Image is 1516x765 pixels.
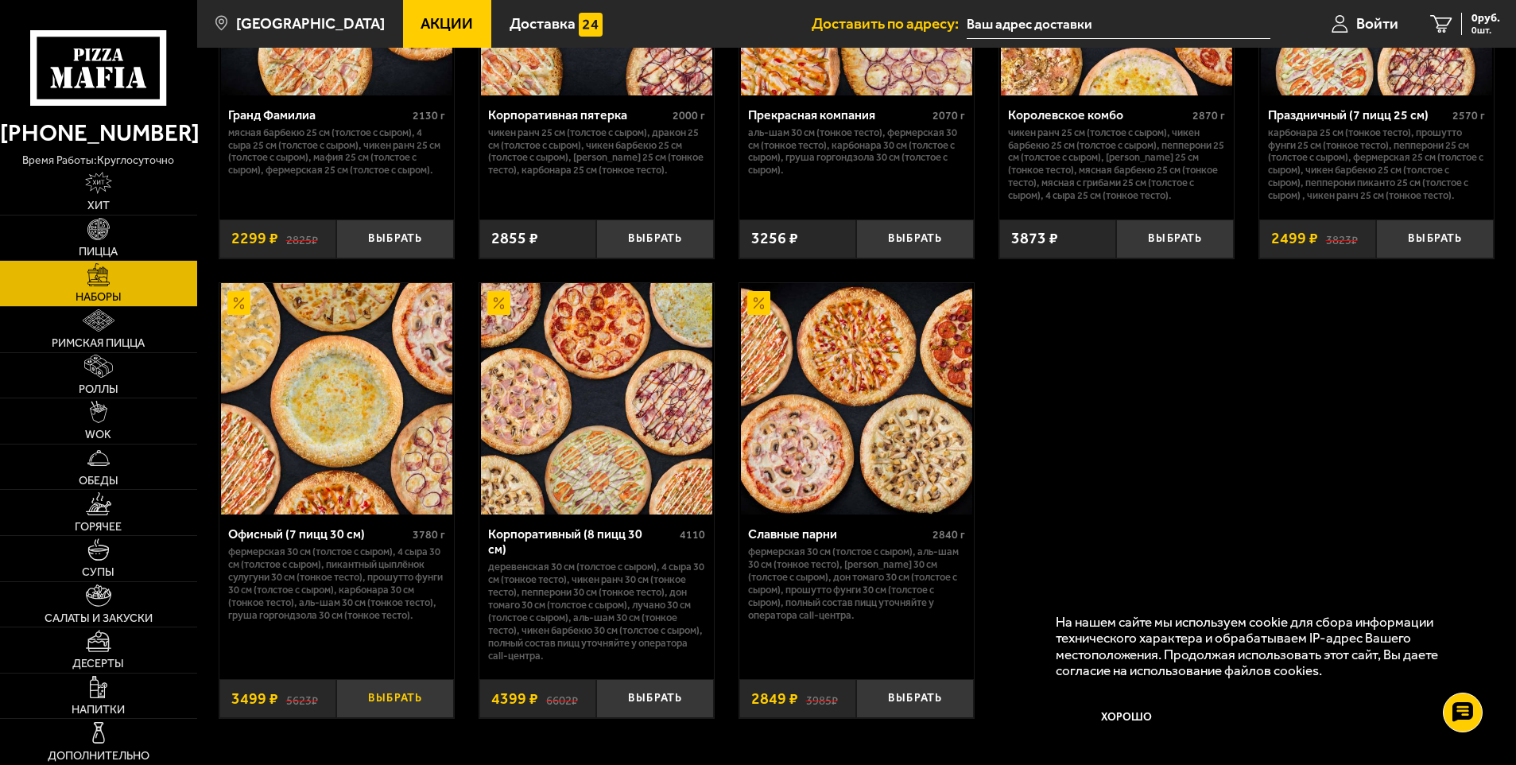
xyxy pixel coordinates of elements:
[82,567,114,578] span: Супы
[748,526,929,542] div: Славные парни
[413,528,445,542] span: 3780 г
[741,283,972,515] img: Славные парни
[1116,219,1234,258] button: Выбрать
[72,658,124,670] span: Десерты
[221,283,452,515] img: Офисный (7 пицц 30 см)
[79,476,118,487] span: Обеды
[413,109,445,122] span: 2130 г
[856,219,974,258] button: Выбрать
[228,126,445,177] p: Мясная Барбекю 25 см (толстое с сыром), 4 сыра 25 см (толстое с сыром), Чикен Ранч 25 см (толстое...
[967,10,1270,39] input: Ваш адрес доставки
[1326,231,1358,247] s: 3823 ₽
[1356,16,1398,31] span: Войти
[747,291,771,315] img: Акционный
[1056,694,1198,742] button: Хорошо
[1376,219,1494,258] button: Выбрать
[1452,109,1485,122] span: 2570 г
[336,679,454,718] button: Выбрать
[228,546,445,621] p: Фермерская 30 см (толстое с сыром), 4 сыра 30 см (толстое с сыром), Пикантный цыплёнок сулугуни 3...
[1011,231,1058,247] span: 3873 ₽
[488,561,705,662] p: Деревенская 30 см (толстое с сыром), 4 сыра 30 см (тонкое тесто), Чикен Ранч 30 см (тонкое тесто)...
[231,691,278,707] span: 3499 ₽
[546,691,578,707] s: 6602 ₽
[748,546,965,621] p: Фермерская 30 см (толстое с сыром), Аль-Шам 30 см (тонкое тесто), [PERSON_NAME] 30 см (толстое с ...
[1471,13,1500,24] span: 0 руб.
[219,283,454,515] a: АкционныйОфисный (7 пицц 30 см)
[85,429,111,441] span: WOK
[228,526,409,542] div: Офисный (7 пицц 30 см)
[1268,107,1448,122] div: Праздничный (7 пицц 25 см)
[1271,231,1318,247] span: 2499 ₽
[673,109,705,122] span: 2000 г
[596,219,714,258] button: Выбрать
[1056,614,1469,679] p: На нашем сайте мы используем cookie для сбора информации технического характера и обрабатываем IP...
[856,679,974,718] button: Выбрать
[1192,109,1225,122] span: 2870 г
[488,126,705,177] p: Чикен Ранч 25 см (толстое с сыром), Дракон 25 см (толстое с сыром), Чикен Барбекю 25 см (толстое ...
[286,231,318,247] s: 2825 ₽
[748,107,929,122] div: Прекрасная компания
[806,691,838,707] s: 3985 ₽
[79,247,118,258] span: Пицца
[680,528,705,542] span: 4110
[48,751,149,762] span: Дополнительно
[491,231,538,247] span: 2855 ₽
[79,384,118,395] span: Роллы
[579,13,603,37] img: 15daf4d41897b9f0e9f617042186c801.svg
[45,613,153,624] span: Салаты и закуски
[510,16,576,31] span: Доставка
[596,679,714,718] button: Выбрать
[481,283,712,515] img: Корпоративный (8 пицц 30 см)
[1008,126,1225,202] p: Чикен Ранч 25 см (толстое с сыром), Чикен Барбекю 25 см (толстое с сыром), Пепперони 25 см (толст...
[231,231,278,247] span: 2299 ₽
[479,283,714,515] a: АкционныйКорпоративный (8 пицц 30 см)
[488,107,669,122] div: Корпоративная пятерка
[1268,126,1485,202] p: Карбонара 25 см (тонкое тесто), Прошутто Фунги 25 см (тонкое тесто), Пепперони 25 см (толстое с с...
[487,291,511,315] img: Акционный
[87,200,110,212] span: Хит
[1008,107,1188,122] div: Королевское комбо
[336,219,454,258] button: Выбрать
[739,283,974,515] a: АкционныйСлавные парни
[421,16,473,31] span: Акции
[1471,25,1500,35] span: 0 шт.
[812,16,967,31] span: Доставить по адресу:
[751,691,798,707] span: 2849 ₽
[748,126,965,177] p: Аль-Шам 30 см (тонкое тесто), Фермерская 30 см (тонкое тесто), Карбонара 30 см (толстое с сыром),...
[72,705,125,716] span: Напитки
[52,338,145,349] span: Римская пицца
[228,107,409,122] div: Гранд Фамилиа
[751,231,798,247] span: 3256 ₽
[488,526,676,557] div: Корпоративный (8 пицц 30 см)
[932,528,965,542] span: 2840 г
[236,16,385,31] span: [GEOGRAPHIC_DATA]
[227,291,251,315] img: Акционный
[491,691,538,707] span: 4399 ₽
[75,522,122,533] span: Горячее
[932,109,965,122] span: 2070 г
[76,292,122,303] span: Наборы
[286,691,318,707] s: 5623 ₽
